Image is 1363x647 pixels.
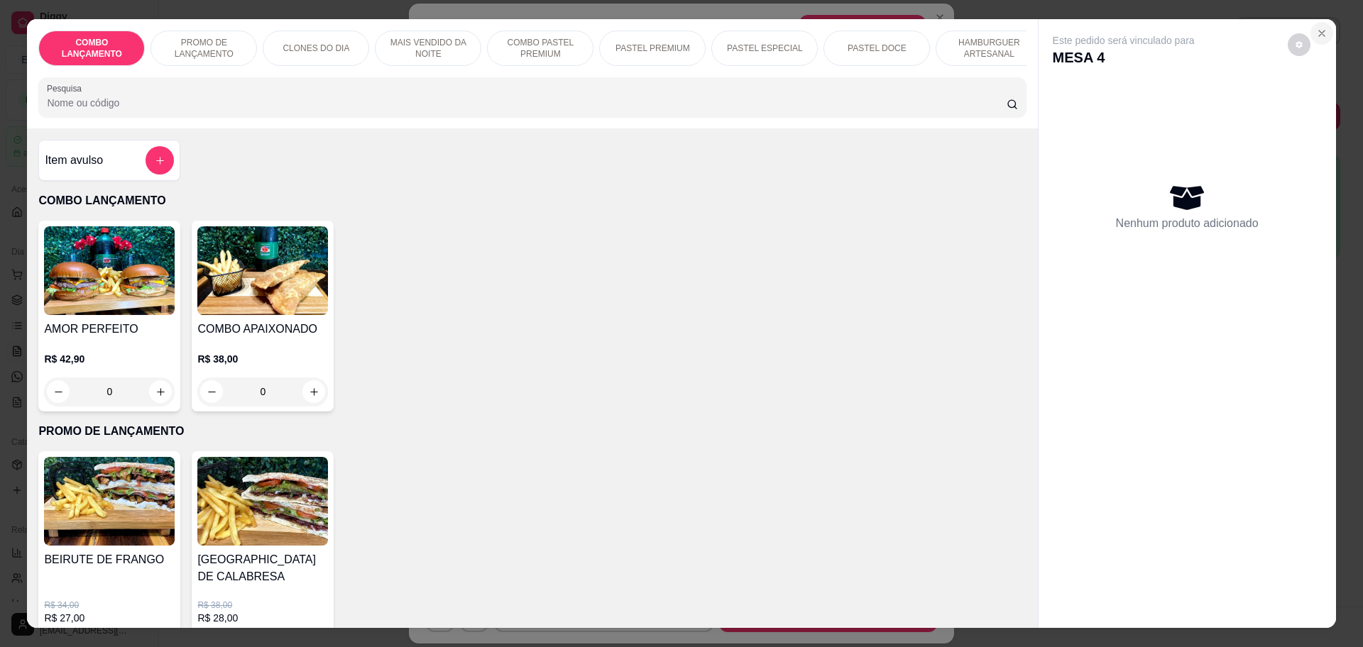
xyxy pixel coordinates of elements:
p: PROMO DE LANÇAMENTO [38,423,1026,440]
button: Close [1310,22,1333,45]
img: product-image [44,226,175,315]
p: COMBO LANÇAMENTO [50,37,133,60]
p: PASTEL DOCE [848,43,907,54]
img: product-image [197,457,328,546]
h4: AMOR PERFEITO [44,321,175,338]
p: R$ 27,00 [44,611,175,625]
p: MESA 4 [1053,48,1195,67]
p: MAIS VENDIDO DA NOITE [387,37,469,60]
p: Este pedido será vinculado para [1053,33,1195,48]
p: COMBO PASTEL PREMIUM [499,37,581,60]
p: R$ 38,00 [197,599,328,611]
p: R$ 42,90 [44,352,175,366]
img: product-image [197,226,328,315]
h4: [GEOGRAPHIC_DATA] DE CALABRESA [197,551,328,585]
input: Pesquisa [47,96,1006,110]
button: decrease-product-quantity [1288,33,1310,56]
h4: COMBO APAIXONADO [197,321,328,338]
p: PROMO DE LANÇAMENTO [163,37,245,60]
img: product-image [44,457,175,546]
p: R$ 38,00 [197,352,328,366]
label: Pesquisa [47,82,87,94]
p: CLONES DO DIA [283,43,349,54]
h4: Item avulso [45,152,103,169]
p: PASTEL ESPECIAL [727,43,803,54]
p: PASTEL PREMIUM [615,43,690,54]
h4: BEIRUTE DE FRANGO [44,551,175,568]
p: R$ 34,00 [44,599,175,611]
button: add-separate-item [146,146,174,175]
p: HAMBURGUER ARTESANAL [948,37,1030,60]
p: COMBO LANÇAMENTO [38,192,1026,209]
p: Nenhum produto adicionado [1116,215,1259,232]
p: R$ 28,00 [197,611,328,625]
